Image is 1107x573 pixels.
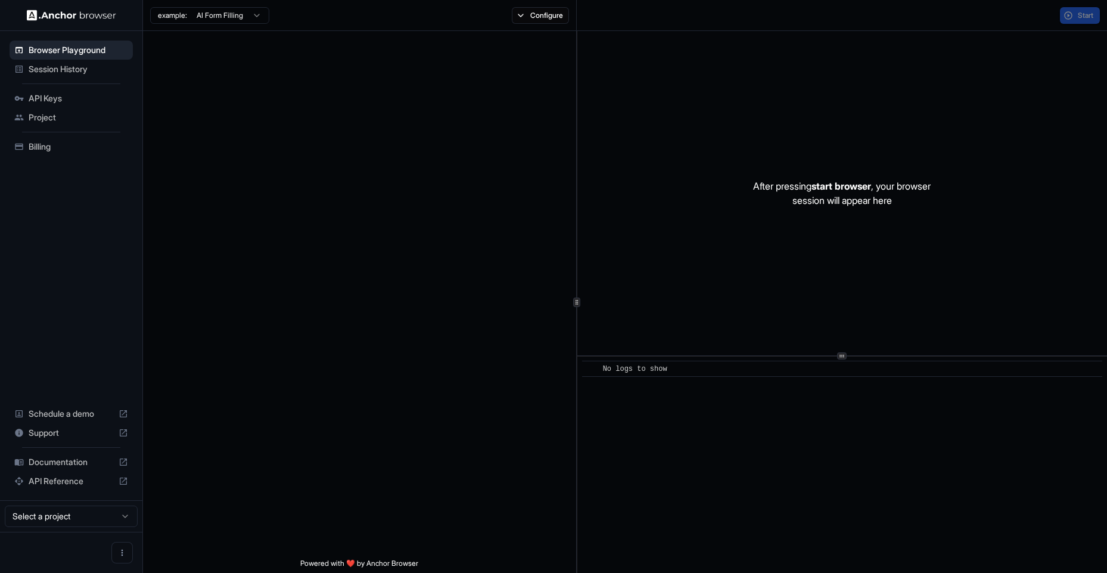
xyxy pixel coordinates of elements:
[10,423,133,442] div: Support
[29,427,114,439] span: Support
[29,92,128,104] span: API Keys
[29,44,128,56] span: Browser Playground
[603,365,667,373] span: No logs to show
[29,408,114,420] span: Schedule a demo
[10,137,133,156] div: Billing
[29,475,114,487] span: API Reference
[300,559,418,573] span: Powered with ❤️ by Anchor Browser
[10,404,133,423] div: Schedule a demo
[10,60,133,79] div: Session History
[29,456,114,468] span: Documentation
[753,179,931,207] p: After pressing , your browser session will appear here
[10,453,133,472] div: Documentation
[588,363,594,375] span: ​
[111,542,133,563] button: Open menu
[158,11,187,20] span: example:
[27,10,116,21] img: Anchor Logo
[811,180,871,192] span: start browser
[29,141,128,153] span: Billing
[10,89,133,108] div: API Keys
[10,472,133,491] div: API Reference
[10,108,133,127] div: Project
[29,111,128,123] span: Project
[29,63,128,75] span: Session History
[512,7,570,24] button: Configure
[10,41,133,60] div: Browser Playground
